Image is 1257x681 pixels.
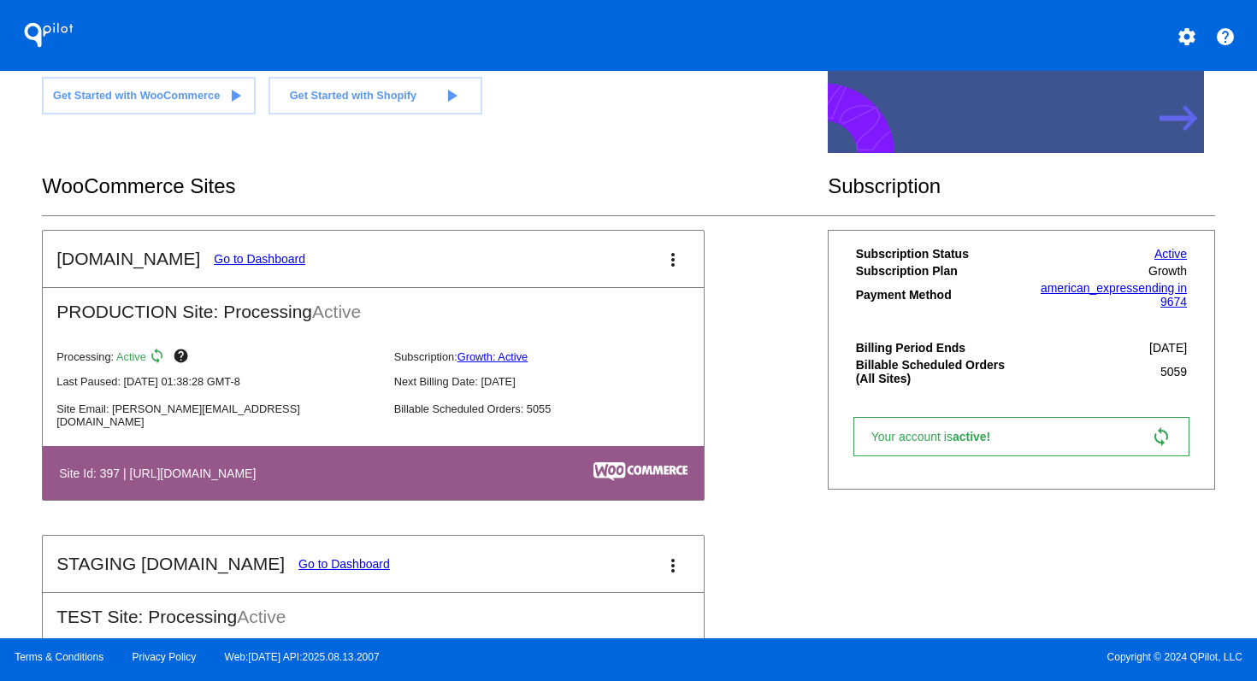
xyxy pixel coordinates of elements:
h1: QPilot [15,18,83,52]
h2: WooCommerce Sites [42,174,828,198]
p: Site Email: [PERSON_NAME][EMAIL_ADDRESS][DOMAIN_NAME] [56,402,380,428]
span: american_express [1041,281,1138,295]
a: Get Started with Shopify [269,77,482,114]
h4: Site Id: 397 | [URL][DOMAIN_NAME] [59,467,264,480]
a: Go to Dashboard [214,252,305,266]
th: Payment Method [855,280,1022,309]
a: Active [1154,247,1187,261]
th: Subscription Plan [855,263,1022,279]
th: Subscription Status [855,246,1022,261]
p: Billable Scheduled Orders: 5055 [394,402,717,415]
span: Active [237,607,286,626]
a: Get Started with WooCommerce [42,77,256,114]
a: Privacy Policy [133,651,197,663]
mat-icon: play_arrow [225,85,245,106]
span: Your account is [871,430,1008,443]
a: Terms & Conditions [15,651,103,663]
a: american_expressending in 9674 [1041,281,1187,308]
span: active! [953,430,999,443]
a: Web:[DATE] API:2025.08.13.2007 [225,651,380,663]
span: Active [312,302,361,321]
h2: Subscription [828,174,1215,198]
a: Your account isactive! sync [853,417,1189,456]
th: Billing Period Ends [855,340,1022,355]
span: Get Started with Shopify [290,89,417,102]
mat-icon: play_arrow [441,85,462,106]
mat-icon: help [173,348,193,368]
span: 5059 [1160,365,1187,379]
span: Active [116,350,146,363]
span: [DATE] [1149,341,1187,355]
span: Get Started with WooCommerce [53,89,220,102]
img: c53aa0e5-ae75-48aa-9bee-956650975ee5 [593,462,688,481]
span: Growth [1148,264,1187,278]
p: Next Billing Date: [DATE] [394,375,717,388]
mat-icon: sync [1151,426,1171,447]
h2: STAGING [DOMAIN_NAME] [56,554,285,574]
th: Billable Scheduled Orders (All Sites) [855,357,1022,386]
mat-icon: settings [1177,26,1197,47]
h2: [DOMAIN_NAME] [56,249,200,269]
p: Processing: [56,348,380,368]
mat-icon: more_vert [663,250,683,270]
p: Last Paused: [DATE] 01:38:28 GMT-8 [56,375,380,388]
a: Growth: Active [457,350,528,363]
mat-icon: more_vert [663,555,683,576]
a: Go to Dashboard [298,557,390,571]
h2: PRODUCTION Site: Processing [43,288,704,322]
p: Subscription: [394,350,717,363]
mat-icon: sync [149,348,169,368]
h2: TEST Site: Processing [43,593,704,627]
mat-icon: help [1215,26,1236,47]
span: Copyright © 2024 QPilot, LLC [643,651,1242,663]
